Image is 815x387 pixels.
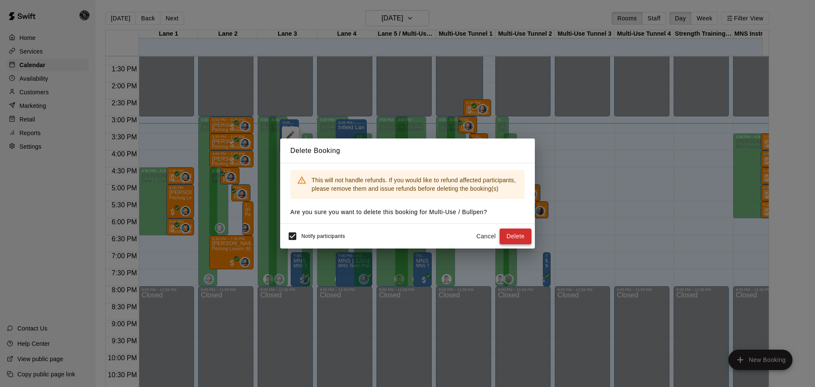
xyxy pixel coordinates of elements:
[280,138,535,163] h2: Delete Booking
[312,172,518,196] div: This will not handle refunds. If you would like to refund affected participants, please remove th...
[500,229,531,244] button: Delete
[301,234,345,240] span: Notify participants
[472,229,500,244] button: Cancel
[290,208,525,217] p: Are you sure you want to delete this booking for Multi-Use / Bullpen ?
